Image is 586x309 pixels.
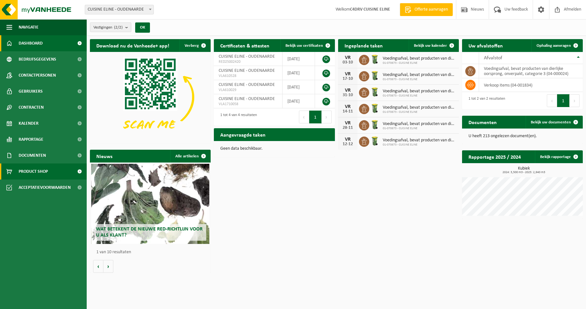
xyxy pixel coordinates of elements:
button: Next [322,111,332,123]
span: 01-070673 - CUISINE ELINE [383,127,456,130]
h2: Download nu de Vanheede+ app! [90,39,176,52]
img: Download de VHEPlus App [90,52,211,142]
h2: Documenten [462,116,503,128]
a: Bekijk uw documenten [526,116,582,129]
span: VLA610528 [219,73,277,79]
img: WB-0140-HPE-GN-50 [369,103,380,114]
span: Contracten [19,99,44,115]
span: Navigatie [19,19,39,35]
span: VLA1710058 [219,102,277,107]
span: Afvalstof [484,55,502,61]
a: Ophaling aanvragen [531,39,582,52]
div: 28-11 [341,126,354,130]
span: Rapportage [19,131,43,147]
img: WB-0140-HPE-GN-50 [369,54,380,65]
div: VR [341,71,354,77]
a: Wat betekent de nieuwe RED-richtlijn voor u als klant? [91,164,210,244]
button: Vorige [93,260,103,273]
div: VR [341,88,354,93]
img: WB-0140-HPE-GN-50 [369,136,380,146]
td: [DATE] [283,66,315,80]
div: 17-10 [341,77,354,81]
td: [DATE] [283,94,315,108]
span: Offerte aanvragen [413,6,450,13]
td: verkoop items (04-001834) [479,78,583,92]
span: Acceptatievoorwaarden [19,180,71,196]
span: Kalender [19,115,39,131]
a: Alle artikelen [170,150,210,163]
td: [DATE] [283,80,315,94]
p: U heeft 213 ongelezen document(en). [468,134,576,138]
span: 01-070673 - CUISINE ELINE [383,110,456,114]
span: 01-070673 - CUISINE ELINE [383,94,456,98]
span: CUISINE ELINE - OUDENAARDE [85,5,154,14]
span: Voedingsafval, bevat producten van dierlijke oorsprong, onverpakt, categorie 3 [383,138,456,143]
a: Bekijk uw certificaten [280,39,334,52]
span: Verberg [185,44,199,48]
span: 2024: 3,500 m3 - 2025: 2,940 m3 [465,171,583,174]
a: Offerte aanvragen [400,3,453,16]
span: RED25002420 [219,59,277,64]
span: Voedingsafval, bevat producten van dierlijke oorsprong, onverpakt, categorie 3 [383,56,456,61]
span: Gebruikers [19,83,43,99]
span: Documenten [19,147,46,163]
button: Volgende [103,260,113,273]
h2: Ingeplande taken [338,39,389,52]
div: VR [341,137,354,142]
img: WB-0140-HPE-GN-50 [369,119,380,130]
h2: Nieuws [90,150,119,162]
span: Dashboard [19,35,43,51]
span: Bedrijfsgegevens [19,51,56,67]
img: WB-0140-HPE-GN-50 [369,87,380,97]
div: 1 tot 4 van 4 resultaten [217,110,257,124]
span: Voedingsafval, bevat producten van dierlijke oorsprong, onverpakt, categorie 3 [383,72,456,78]
span: Bekijk uw kalender [414,44,447,48]
span: Voedingsafval, bevat producten van dierlijke oorsprong, onverpakt, categorie 3 [383,121,456,127]
p: Geen data beschikbaar. [220,146,328,151]
button: 1 [309,111,322,123]
div: 03-10 [341,60,354,65]
span: Bekijk uw documenten [531,120,571,124]
button: Next [570,94,580,107]
div: 12-12 [341,142,354,146]
p: 1 van 10 resultaten [96,250,207,255]
div: 31-10 [341,93,354,97]
h2: Aangevraagde taken [214,128,272,141]
span: CUISINE ELINE - OUDENAARDE [219,54,275,59]
span: Contactpersonen [19,67,56,83]
h3: Kubiek [465,166,583,174]
button: Previous [547,94,557,107]
span: Voedingsafval, bevat producten van dierlijke oorsprong, onverpakt, categorie 3 [383,105,456,110]
h2: Rapportage 2025 / 2024 [462,150,527,163]
count: (2/2) [114,25,123,29]
img: WB-0140-HPE-GN-50 [369,70,380,81]
span: 01-070673 - CUISINE ELINE [383,78,456,81]
td: [DATE] [283,52,315,66]
span: Vestigingen [93,23,123,32]
strong: C4DRV CUISINE ELINE [350,7,390,12]
div: VR [341,121,354,126]
div: VR [341,55,354,60]
div: 1 tot 2 van 2 resultaten [465,94,505,108]
button: Previous [299,111,309,123]
div: 14-11 [341,109,354,114]
td: voedingsafval, bevat producten van dierlijke oorsprong, onverpakt, categorie 3 (04-000024) [479,64,583,78]
span: Ophaling aanvragen [537,44,571,48]
span: Voedingsafval, bevat producten van dierlijke oorsprong, onverpakt, categorie 3 [383,89,456,94]
span: VLA610029 [219,88,277,93]
span: Wat betekent de nieuwe RED-richtlijn voor u als klant? [96,227,203,238]
h2: Certificaten & attesten [214,39,276,52]
span: Bekijk uw certificaten [285,44,323,48]
span: 01-070673 - CUISINE ELINE [383,143,456,147]
span: CUISINE ELINE - OUDENAARDE [219,96,275,101]
span: CUISINE ELINE - OUDENAARDE [219,68,275,73]
button: OK [135,22,150,33]
a: Bekijk rapportage [535,150,582,163]
span: CUISINE ELINE - OUDENAARDE [85,5,153,14]
span: Product Shop [19,163,48,180]
span: CUISINE ELINE - OUDENAARDE [219,82,275,87]
a: Bekijk uw kalender [409,39,458,52]
h2: Uw afvalstoffen [462,39,509,52]
button: 1 [557,94,570,107]
span: 01-070673 - CUISINE ELINE [383,61,456,65]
